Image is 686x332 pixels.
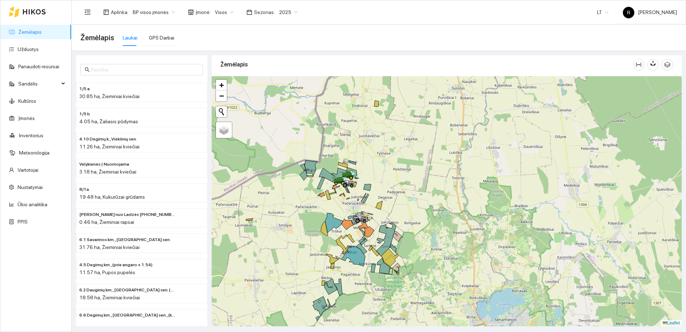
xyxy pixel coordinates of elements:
span: 4.10 Degimų k., Viekšnių sen. [79,136,137,143]
div: GPS Darbai [149,34,174,42]
span: 31.76 ha, Žieminiai kviečiai [79,244,140,250]
span: column-width [633,62,644,68]
span: 19.48 ha, Kukurūzai grūdams [79,194,145,200]
span: BP visos įmonės [133,7,175,18]
span: LT [597,7,609,18]
button: menu-fold [80,5,95,19]
span: 6.6 Degimų km., Savarinos sen., (kitoj pusėj malūno) [79,312,175,319]
span: Paškevičiaus Felikso nuo Ladzės (2) 229525-2470 - 2 [79,211,175,218]
span: Velykienės | Nuomojama [79,161,129,168]
span: 1/5 b [79,111,90,117]
span: layout [103,9,109,15]
span: 4.5 Degimų km., (prie angaro + 1.54) [79,262,152,268]
a: Zoom in [216,80,227,91]
a: PPIS [18,219,28,225]
a: Panaudoti resursai [18,64,59,69]
div: Žemėlapis [220,54,633,75]
a: Inventorius [19,133,43,138]
a: Meteorologija [19,150,50,156]
span: calendar [246,9,252,15]
span: 11.26 ha, Žieminiai kviečiai [79,144,140,149]
span: 30.85 ha, Žieminiai kviečiai [79,93,140,99]
span: Visos [215,7,234,18]
span: Žemėlapis [80,32,114,43]
span: 2025 [279,7,298,18]
a: Kultūros [18,98,36,104]
span: 6.1 Savarinos km., Viekšnių sen. [79,236,171,243]
span: 4.05 ha, Žaliasis pūdymas [79,119,138,124]
span: shop [188,9,194,15]
span: 11.57 ha, Pupos pupelės [79,269,135,275]
span: + [219,80,224,89]
a: Layers [216,122,232,138]
a: Įmonės [18,115,35,121]
span: 18.58 ha, Žieminiai kviečiai [79,295,140,300]
span: R [627,7,630,18]
span: − [219,91,224,100]
a: Žemėlapis [18,29,42,35]
span: Sandėlis [18,77,59,91]
div: Laukai [123,34,137,42]
span: [PERSON_NAME] [623,9,677,15]
span: Įmonė : [196,8,211,16]
span: search [85,67,90,72]
a: Ūkio analitika [18,202,47,207]
span: 8/1a [79,186,89,193]
a: Užduotys [18,46,39,52]
button: Initiate a new search [216,106,227,117]
span: 0.46 ha, Žieminiai rapsai [79,219,134,225]
span: 3.18 ha, Žieminiai kviečiai [79,169,136,175]
span: Aplinka : [111,8,128,16]
a: Leaflet [663,321,680,326]
a: Zoom out [216,91,227,101]
span: menu-fold [84,9,91,15]
a: Nustatymai [18,184,43,190]
span: 1/5 a [79,86,90,92]
input: Paieška [91,66,199,74]
a: Vartotojai [18,167,38,173]
span: 6.2 Dauginių km., Viekšnių sen. (akmuo ir kitoj kelio pusėj) [79,287,175,294]
button: column-width [633,59,644,70]
span: Sezonas : [254,8,275,16]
